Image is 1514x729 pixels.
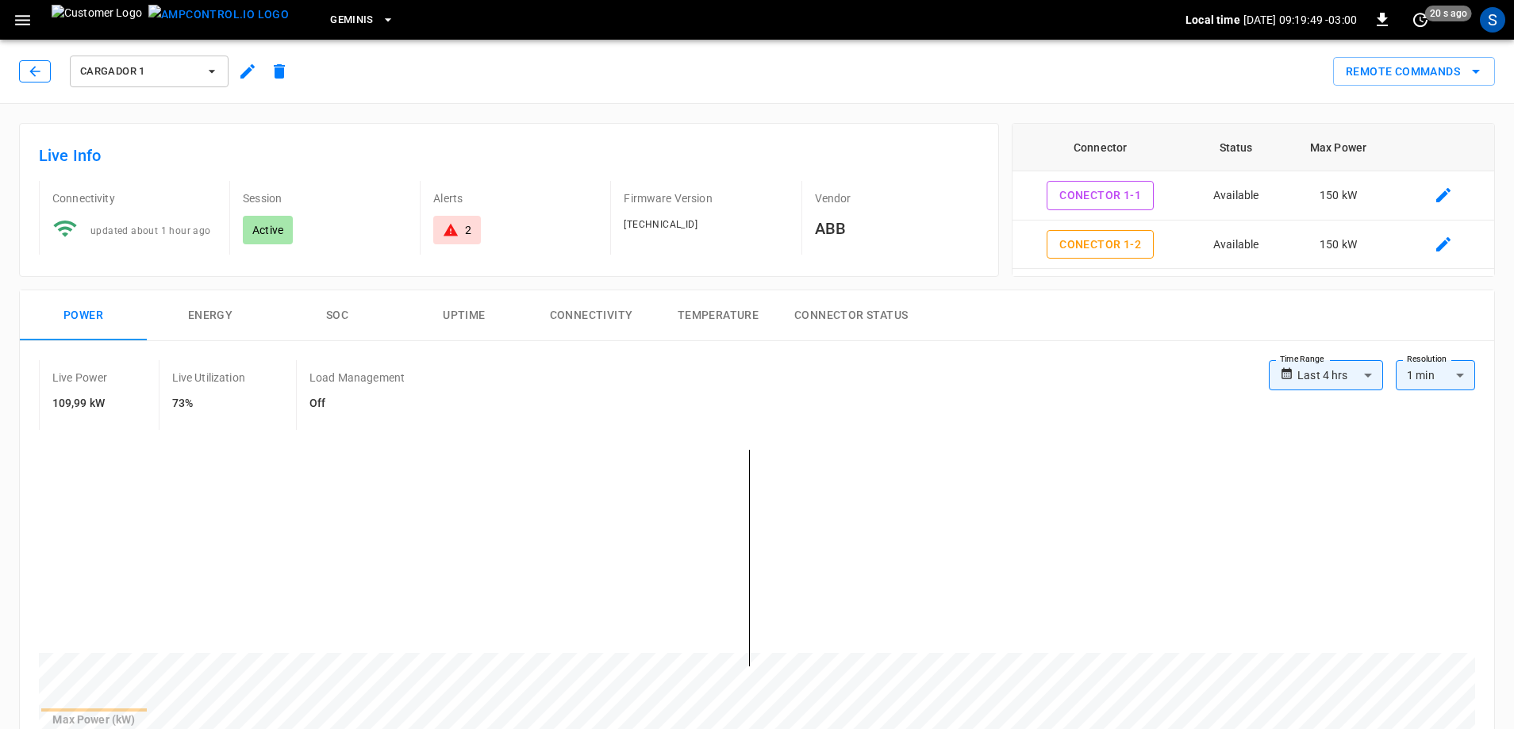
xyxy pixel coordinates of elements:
span: [TECHNICAL_ID] [624,219,697,230]
p: Session [243,190,407,206]
h6: 73% [172,395,245,412]
td: 150 kW [1284,221,1393,270]
div: 1 min [1396,360,1475,390]
h6: Live Info [39,143,979,168]
div: profile-icon [1480,7,1505,33]
p: Alerts [433,190,598,206]
span: Cargador 1 [80,63,198,81]
div: 2 [465,222,471,238]
span: 20 s ago [1425,6,1472,21]
img: Customer Logo [52,5,142,35]
p: Local time [1185,12,1240,28]
h6: ABB [815,216,979,241]
button: Connector Status [782,290,920,341]
th: Status [1189,124,1284,171]
button: Conector 1-2 [1047,230,1154,259]
button: Power [20,290,147,341]
h6: 109,99 kW [52,395,108,412]
td: Available [1189,221,1284,270]
img: ampcontrol.io logo [148,5,289,25]
td: Available [1189,171,1284,221]
button: SOC [274,290,401,341]
p: Connectivity [52,190,217,206]
button: Uptime [401,290,528,341]
button: Geminis [324,5,401,36]
button: Connectivity [528,290,655,341]
div: remote commands options [1333,57,1495,86]
p: Vendor [815,190,979,206]
td: Finishing [1189,269,1284,318]
table: connector table [1013,124,1494,366]
button: set refresh interval [1408,7,1433,33]
p: Live Power [52,370,108,386]
span: Geminis [330,11,374,29]
h6: Off [309,395,405,412]
th: Max Power [1284,124,1393,171]
div: Last 4 hrs [1297,360,1383,390]
button: Energy [147,290,274,341]
button: Conector 1-1 [1047,181,1154,210]
td: 150 kW [1284,269,1393,318]
p: Active [252,222,283,238]
button: Cargador 1 [70,56,229,87]
p: [DATE] 09:19:49 -03:00 [1243,12,1357,28]
button: Temperature [655,290,782,341]
label: Time Range [1280,353,1324,366]
p: Load Management [309,370,405,386]
button: Remote Commands [1333,57,1495,86]
p: Live Utilization [172,370,245,386]
p: Firmware Version [624,190,788,206]
th: Connector [1013,124,1189,171]
td: 150 kW [1284,171,1393,221]
span: updated about 1 hour ago [90,225,211,236]
label: Resolution [1407,353,1447,366]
